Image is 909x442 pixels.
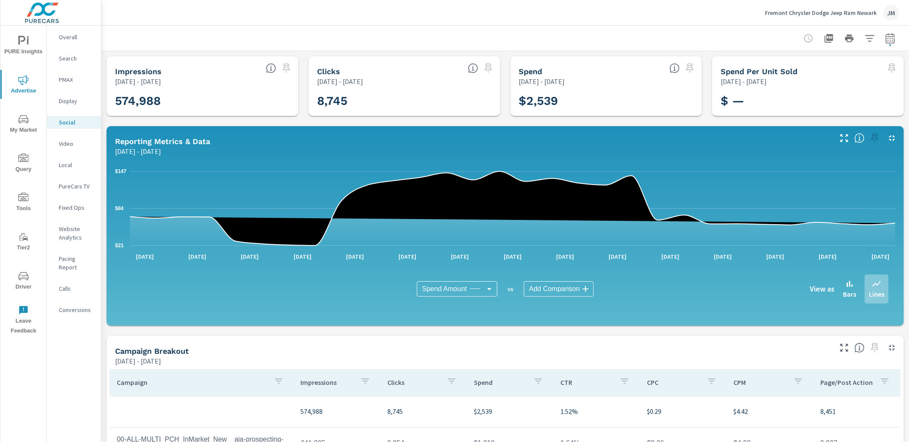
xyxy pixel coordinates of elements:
[882,30,899,47] button: Select Date Range
[59,182,94,191] p: PureCars TV
[115,94,290,108] h3: 574,988
[59,54,94,63] p: Search
[115,146,161,156] p: [DATE] - [DATE]
[59,118,94,127] p: Social
[59,225,94,242] p: Website Analytics
[837,341,851,355] button: Make Fullscreen
[3,305,44,336] span: Leave Feedback
[266,63,276,73] span: The number of times an ad was shown on your behalf.
[115,137,210,146] h5: Reporting Metrics & Data
[235,252,265,261] p: [DATE]
[868,341,882,355] span: Select a preset date range to save this widget
[810,285,834,293] h6: View as
[519,94,694,108] h3: $2,539
[734,378,786,387] p: CPM
[0,26,46,339] div: nav menu
[854,133,865,143] span: Understand Social data over time and see how metrics compare to each other.
[59,97,94,105] p: Display
[47,282,101,295] div: Calls
[820,30,837,47] button: "Export Report to PDF"
[474,378,526,387] p: Spend
[280,61,293,75] span: Select a preset date range to save this widget
[115,67,162,76] h5: Impressions
[721,94,895,108] h3: $ —
[841,30,858,47] button: Print Report
[301,378,353,387] p: Impressions
[861,30,878,47] button: Apply Filters
[130,252,160,261] p: [DATE]
[392,252,422,261] p: [DATE]
[3,193,44,214] span: Tools
[47,73,101,86] div: PMAX
[387,378,440,387] p: Clicks
[47,159,101,171] div: Local
[340,252,370,261] p: [DATE]
[317,76,363,87] p: [DATE] - [DATE]
[885,61,899,75] span: Select a preset date range to save this widget
[550,252,580,261] p: [DATE]
[59,161,94,169] p: Local
[59,33,94,41] p: Overall
[474,406,547,416] p: $2,539
[869,289,884,299] p: Lines
[482,61,495,75] span: Select a preset date range to save this widget
[422,285,467,293] span: Spend Amount
[3,232,44,253] span: Tier2
[47,116,101,129] div: Social
[47,31,101,43] div: Overall
[866,252,895,261] p: [DATE]
[843,289,856,299] p: Bars
[708,252,738,261] p: [DATE]
[885,131,899,145] button: Minimize Widget
[519,76,565,87] p: [DATE] - [DATE]
[47,180,101,193] div: PureCars TV
[883,5,899,20] div: JM
[387,406,460,416] p: 8,745
[3,114,44,135] span: My Market
[560,378,613,387] p: CTR
[47,222,101,244] div: Website Analytics
[47,252,101,274] div: Pacing Report
[519,67,543,76] h5: Spend
[3,153,44,174] span: Query
[182,252,212,261] p: [DATE]
[115,76,161,87] p: [DATE] - [DATE]
[47,201,101,214] div: Fixed Ops
[317,94,492,108] h3: 8,745
[115,347,189,355] h5: Campaign Breakout
[117,378,267,387] p: Campaign
[647,406,720,416] p: $0.29
[317,67,340,76] h5: Clicks
[497,285,524,293] p: vs
[603,252,632,261] p: [DATE]
[868,131,882,145] span: Select a preset date range to save this widget
[59,254,94,272] p: Pacing Report
[885,341,899,355] button: Minimize Widget
[417,281,497,297] div: Spend Amount
[445,252,475,261] p: [DATE]
[820,378,873,387] p: Page/Post Action
[468,63,478,73] span: The number of times an ad was clicked by a consumer.
[301,406,374,416] p: 574,988
[760,252,790,261] p: [DATE]
[765,9,877,17] p: Fremont Chrysler Dodge Jeep Ram Newark
[59,306,94,314] p: Conversions
[59,75,94,84] p: PMAX
[529,285,580,293] span: Add Comparison
[655,252,685,261] p: [DATE]
[59,284,94,293] p: Calls
[3,271,44,292] span: Driver
[59,139,94,148] p: Video
[734,406,807,416] p: $4.42
[837,131,851,145] button: Make Fullscreen
[47,303,101,316] div: Conversions
[59,203,94,212] p: Fixed Ops
[3,75,44,96] span: Advertise
[3,36,44,57] span: PURE Insights
[560,406,633,416] p: 1.52%
[820,406,893,416] p: 8,451
[669,63,680,73] span: The amount of money spent on advertising during the period.
[47,137,101,150] div: Video
[524,281,593,297] div: Add Comparison
[498,252,528,261] p: [DATE]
